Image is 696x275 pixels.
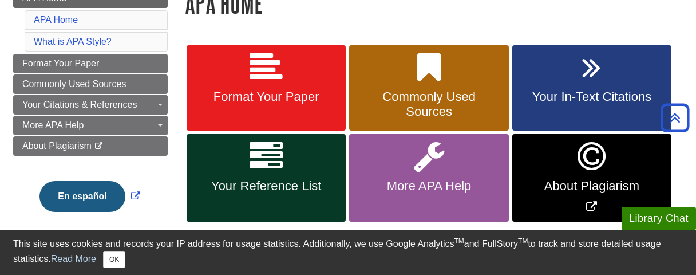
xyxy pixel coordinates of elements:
a: Link opens in new window [512,134,671,222]
a: APA Home [34,15,78,25]
span: Your Citations & References [22,100,137,109]
a: Link opens in new window [37,191,143,201]
span: Your In-Text Citations [521,89,663,104]
span: Format Your Paper [22,58,99,68]
a: More APA Help [349,134,508,222]
a: Format Your Paper [13,54,168,73]
a: Your Citations & References [13,95,168,115]
a: Your Reference List [187,134,346,222]
i: This link opens in a new window [94,143,104,150]
sup: TM [454,237,464,245]
button: Library Chat [622,207,696,230]
span: About Plagiarism [22,141,92,151]
a: Format Your Paper [187,45,346,131]
span: Commonly Used Sources [22,79,126,89]
a: About Plagiarism [13,136,168,156]
a: What is APA Style? [34,37,112,46]
span: About Plagiarism [521,179,663,194]
sup: TM [518,237,528,245]
span: Commonly Used Sources [358,89,500,119]
a: Back to Top [657,110,693,125]
a: Commonly Used Sources [13,74,168,94]
a: Commonly Used Sources [349,45,508,131]
span: More APA Help [358,179,500,194]
a: Read More [51,254,96,264]
a: More APA Help [13,116,168,135]
span: Format Your Paper [195,89,337,104]
button: Close [103,251,125,268]
button: En español [39,181,125,212]
span: Your Reference List [195,179,337,194]
a: Your In-Text Citations [512,45,671,131]
span: More APA Help [22,120,84,130]
div: This site uses cookies and records your IP address for usage statistics. Additionally, we use Goo... [13,237,683,268]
